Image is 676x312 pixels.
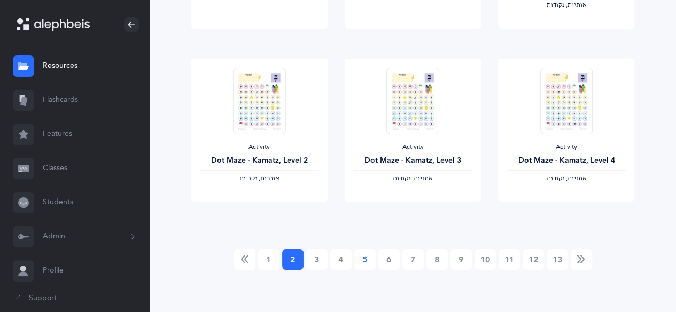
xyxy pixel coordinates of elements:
a: 3 [306,249,328,270]
a: 8 [426,249,448,270]
a: 9 [450,249,472,270]
a: 1 [258,249,279,270]
span: ‫אותיות, נקודות‬ [393,174,433,181]
a: 6 [378,249,400,270]
a: 13 [547,249,568,270]
a: 10 [475,249,496,270]
span: Support [29,293,57,304]
img: Dot_Maze-Kamatz_L2_thumbnail_1592795540.png [233,67,285,134]
a: 2 [282,249,304,270]
a: 7 [402,249,424,270]
div: Dot Maze - Kamatz, Level 4 [507,155,626,166]
a: Next [571,249,592,270]
div: Dot Maze - Kamatz, Level 2 [200,155,319,166]
div: Activity [353,142,472,151]
a: Previous [234,249,255,270]
a: 4 [330,249,352,270]
a: 12 [523,249,544,270]
span: ‫אותיות, נקודות‬ [546,1,586,9]
img: Dot_Maze-Kamatz_L4_thumbnail_1592795553.png [540,67,593,134]
span: ‫אותיות, נקודות‬ [239,174,279,181]
a: 11 [499,249,520,270]
div: Dot Maze - Kamatz, Level 3 [353,155,472,166]
div: Activity [200,142,319,151]
span: ‫אותיות, נקודות‬ [546,174,586,181]
img: Dot_Maze-Kamatz_L3_thumbnail_1592795547.png [386,67,439,134]
a: 5 [354,249,376,270]
div: Activity [507,142,626,151]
